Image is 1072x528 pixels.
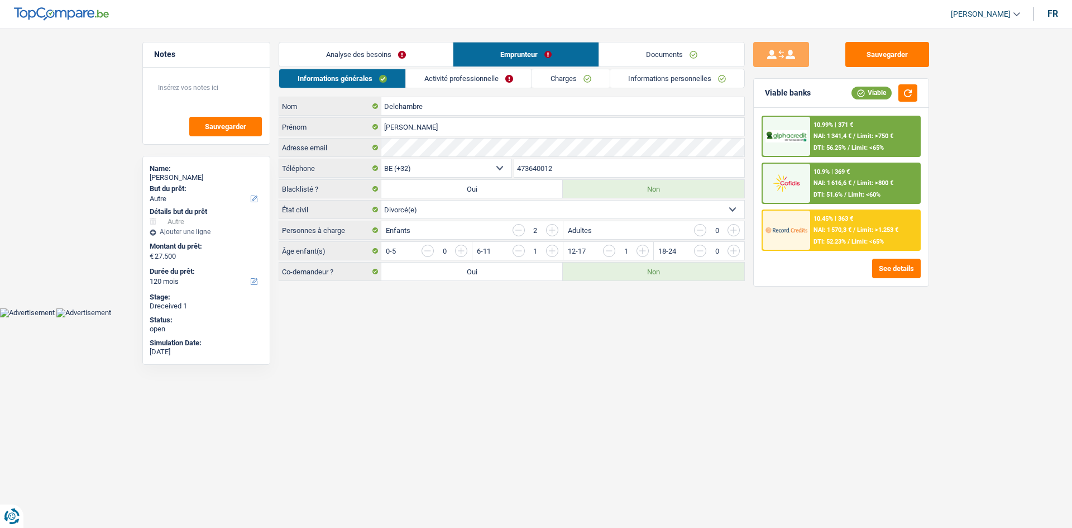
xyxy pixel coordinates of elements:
[386,227,410,234] label: Enfants
[381,180,563,198] label: Oui
[851,238,884,245] span: Limit: <65%
[813,168,850,175] div: 10.9% | 369 €
[712,227,722,234] div: 0
[150,252,154,261] span: €
[150,207,263,216] div: Détails but du prêt
[150,316,263,325] div: Status:
[56,308,111,317] img: Advertisement
[568,227,592,234] label: Adultes
[813,121,853,129] div: 10.99% | 371 €
[150,302,263,311] div: Dreceived 1
[279,69,405,88] a: Informations générales
[942,5,1020,23] a: [PERSON_NAME]
[813,191,843,198] span: DTI: 51.6%
[857,132,893,140] span: Limit: >750 €
[851,87,892,99] div: Viable
[150,242,261,251] label: Montant du prêt:
[154,50,259,59] h5: Notes
[563,263,744,280] label: Non
[765,88,811,98] div: Viable banks
[813,215,853,222] div: 10.45% | 363 €
[813,226,851,234] span: NAI: 1 570,3 €
[439,248,449,255] div: 0
[205,123,246,130] span: Sauvegarder
[279,139,381,156] label: Adresse email
[453,42,599,66] a: Emprunteur
[189,117,262,136] button: Sauvegarder
[813,132,851,140] span: NAI: 1 341,4 €
[279,180,381,198] label: Blacklisté ?
[381,263,563,280] label: Oui
[857,179,893,187] span: Limit: >800 €
[610,69,745,88] a: Informations personnelles
[853,132,855,140] span: /
[150,339,263,348] div: Simulation Date:
[150,184,261,193] label: But du prêt:
[150,348,263,356] div: [DATE]
[530,227,540,234] div: 2
[853,226,855,234] span: /
[279,42,453,66] a: Analyse des besoins
[851,144,884,151] span: Limit: <65%
[813,238,846,245] span: DTI: 52.23%
[279,159,381,177] label: Téléphone
[386,248,396,255] label: 0-5
[150,228,263,236] div: Ajouter une ligne
[150,325,263,334] div: open
[848,191,880,198] span: Limit: <60%
[514,159,745,177] input: 401020304
[848,144,850,151] span: /
[872,259,921,278] button: See details
[150,293,263,302] div: Stage:
[150,173,263,182] div: [PERSON_NAME]
[532,69,610,88] a: Charges
[599,42,744,66] a: Documents
[813,179,851,187] span: NAI: 1 616,6 €
[765,130,807,143] img: AlphaCredit
[563,180,744,198] label: Non
[844,191,846,198] span: /
[279,97,381,115] label: Nom
[813,144,846,151] span: DTI: 56.25%
[279,118,381,136] label: Prénom
[765,173,807,193] img: Cofidis
[951,9,1011,19] span: [PERSON_NAME]
[406,69,532,88] a: Activité professionnelle
[853,179,855,187] span: /
[765,220,807,240] img: Record Credits
[14,7,109,21] img: TopCompare Logo
[857,226,898,234] span: Limit: >1.253 €
[150,267,261,276] label: Durée du prêt:
[279,201,381,218] label: État civil
[279,263,381,280] label: Co-demandeur ?
[848,238,850,245] span: /
[1047,8,1058,19] div: fr
[150,164,263,173] div: Name:
[845,42,929,67] button: Sauvegarder
[279,242,381,260] label: Âge enfant(s)
[279,221,381,239] label: Personnes à charge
